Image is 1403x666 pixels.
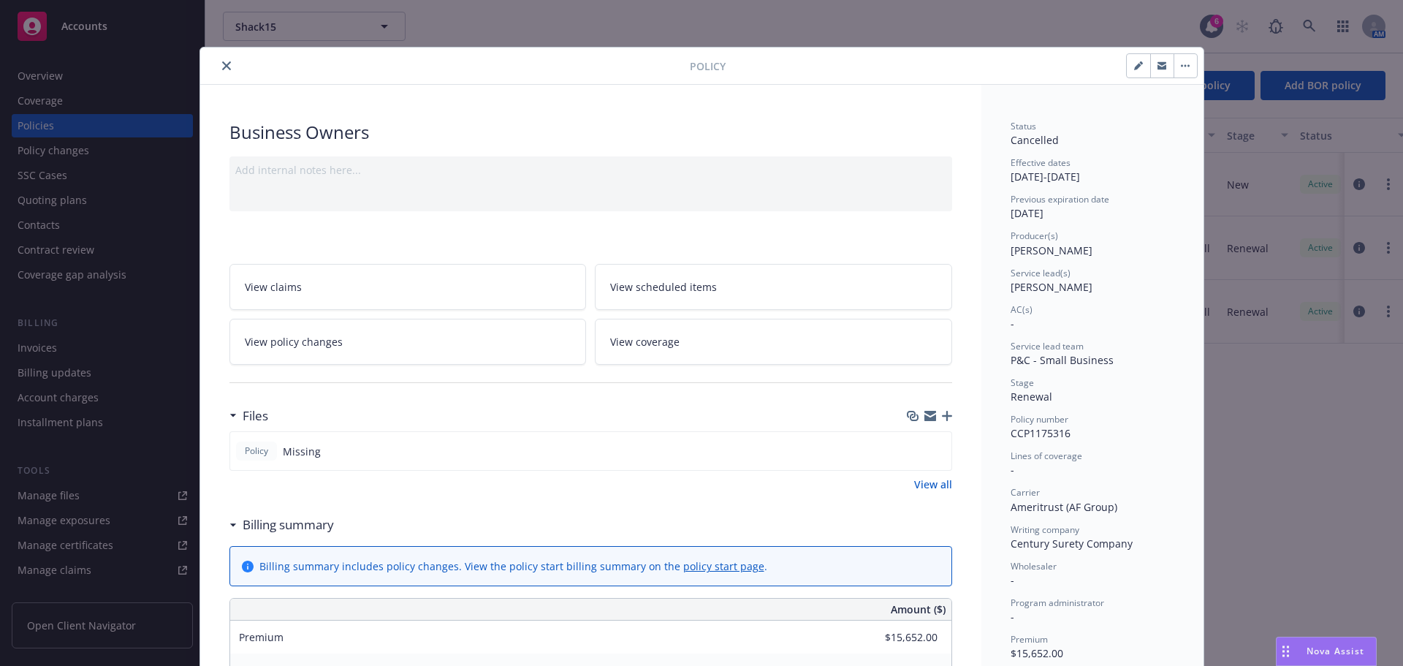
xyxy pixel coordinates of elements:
span: Service lead(s) [1011,267,1071,279]
span: Effective dates [1011,156,1071,169]
span: Premium [239,630,284,644]
span: View policy changes [245,334,343,349]
span: Writing company [1011,523,1079,536]
span: Century Surety Company [1011,537,1133,550]
a: View all [914,477,952,492]
span: Policy [690,58,726,74]
div: Business Owners [229,120,952,145]
span: Wholesaler [1011,560,1057,572]
div: Billing summary [229,515,334,534]
div: Billing summary includes policy changes. View the policy start billing summary on the . [259,559,767,574]
span: [DATE] [1011,206,1043,220]
span: - [1011,573,1014,587]
span: Premium [1011,633,1048,646]
span: Stage [1011,376,1034,389]
span: Nova Assist [1307,645,1364,657]
a: policy start page [683,559,764,573]
span: Cancelled [1011,133,1059,147]
span: Previous expiration date [1011,193,1109,205]
span: CCP1175316 [1011,426,1071,440]
span: View coverage [610,334,680,349]
span: Producer(s) [1011,230,1058,242]
span: View scheduled items [610,279,717,295]
a: View coverage [595,319,952,365]
button: close [218,57,235,75]
a: View scheduled items [595,264,952,310]
span: Missing [283,444,321,459]
span: AC(s) [1011,303,1033,316]
span: [PERSON_NAME] [1011,243,1092,257]
span: Status [1011,120,1036,132]
span: Amount ($) [891,602,946,617]
span: - [1011,317,1014,330]
span: Policy number [1011,413,1068,425]
button: Nova Assist [1276,637,1377,666]
div: Files [229,406,268,425]
span: Ameritrust (AF Group) [1011,500,1117,514]
span: $15,652.00 [1011,646,1063,660]
span: Renewal [1011,390,1052,404]
span: P&C - Small Business [1011,353,1114,367]
input: 0.00 [851,627,946,648]
h3: Billing summary [243,515,334,534]
span: [PERSON_NAME] [1011,280,1092,294]
a: View claims [229,264,587,310]
span: Service lead team [1011,340,1084,352]
h3: Files [243,406,268,425]
span: Lines of coverage [1011,450,1082,462]
a: View policy changes [229,319,587,365]
span: Carrier [1011,486,1040,499]
span: - [1011,463,1014,477]
span: Policy [242,444,271,458]
span: Program administrator [1011,597,1104,609]
span: View claims [245,279,302,295]
div: Drag to move [1277,637,1295,665]
div: Add internal notes here... [235,162,946,178]
span: - [1011,610,1014,624]
div: [DATE] - [DATE] [1011,156,1174,184]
